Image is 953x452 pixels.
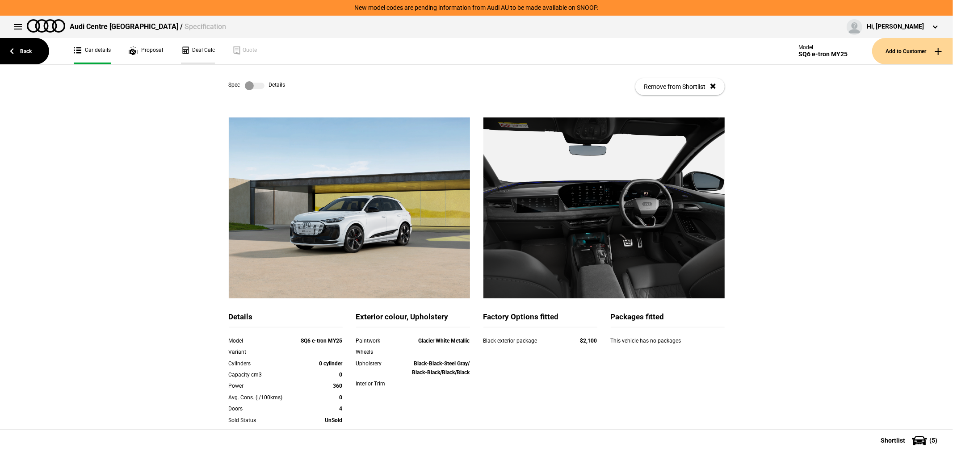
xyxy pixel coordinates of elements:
[27,19,65,33] img: audi.png
[412,360,470,376] strong: Black-Black-Steel Gray/ Black-Black/Black/Black
[319,360,343,367] strong: 0 cylinder
[340,406,343,412] strong: 4
[229,381,297,390] div: Power
[867,22,924,31] div: Hi, [PERSON_NAME]
[301,338,343,344] strong: SQ6 e-tron MY25
[325,417,343,423] strong: UnSold
[635,78,725,95] button: Remove from Shortlist
[340,394,343,401] strong: 0
[229,370,297,379] div: Capacity cm3
[70,22,226,32] div: Audi Centre [GEOGRAPHIC_DATA] /
[929,437,937,444] span: ( 5 )
[74,38,111,64] a: Car details
[483,336,563,345] div: Black exterior package
[229,312,343,327] div: Details
[181,38,215,64] a: Deal Calc
[356,312,470,327] div: Exterior colour, Upholstery
[229,336,297,345] div: Model
[229,404,297,413] div: Doors
[798,50,848,58] div: SQ6 e-tron MY25
[229,359,297,368] div: Cylinders
[611,312,725,327] div: Packages fitted
[356,347,402,356] div: Wheels
[872,38,953,64] button: Add to Customer
[356,379,402,388] div: Interior Trim
[229,393,297,402] div: Avg. Cons. (l/100kms)
[229,347,297,356] div: Variant
[129,38,163,64] a: Proposal
[483,312,597,327] div: Factory Options fitted
[356,336,402,345] div: Paintwork
[580,338,597,344] strong: $2,100
[798,44,848,50] div: Model
[229,81,285,90] div: Spec Details
[867,429,953,452] button: Shortlist(5)
[185,22,226,31] span: Specification
[340,372,343,378] strong: 0
[881,437,905,444] span: Shortlist
[229,416,297,425] div: Sold Status
[333,383,343,389] strong: 360
[419,338,470,344] strong: Glacier White Metallic
[611,336,725,354] div: This vehicle has no packages
[356,359,402,368] div: Upholstery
